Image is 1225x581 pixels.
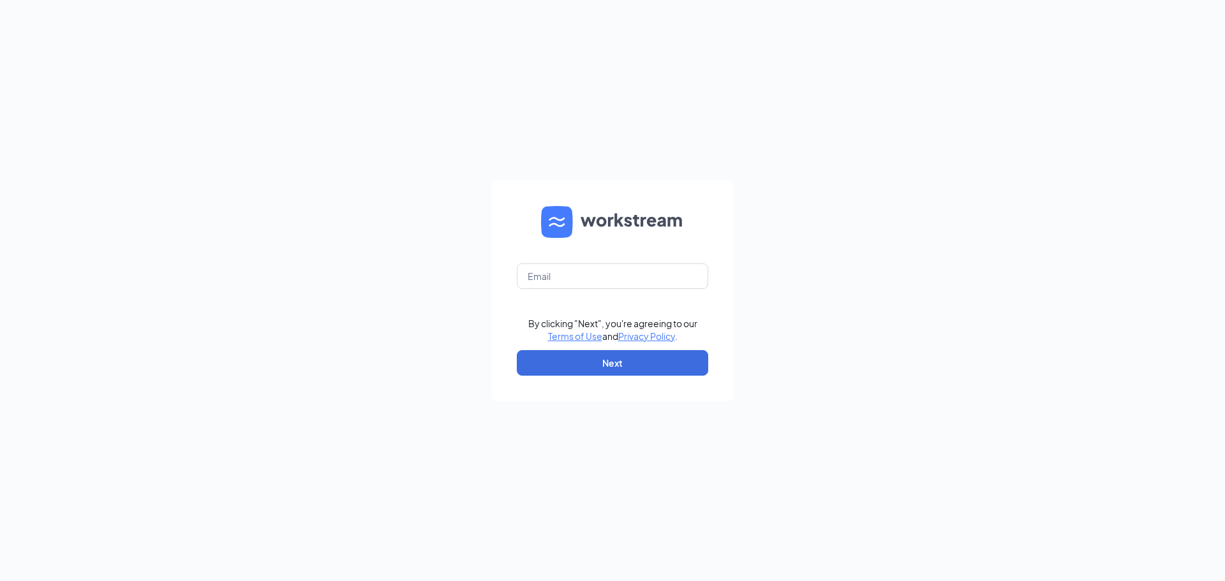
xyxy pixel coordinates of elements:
a: Privacy Policy [618,330,675,342]
div: By clicking "Next", you're agreeing to our and . [528,317,697,342]
button: Next [517,350,708,376]
input: Email [517,263,708,289]
img: WS logo and Workstream text [541,206,684,238]
a: Terms of Use [548,330,602,342]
